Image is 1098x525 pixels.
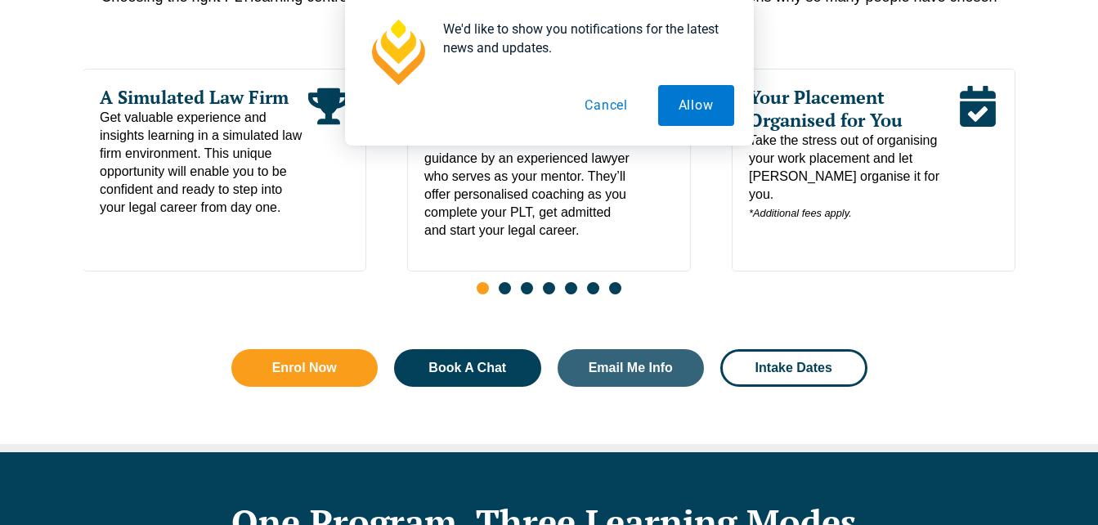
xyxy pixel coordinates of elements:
span: Go to slide 5 [565,282,577,294]
div: Read More [308,86,349,217]
a: Book A Chat [394,349,541,387]
span: Email Me Info [589,361,673,375]
span: Go to slide 1 [477,282,489,294]
div: Read More [633,86,674,240]
em: *Additional fees apply. [749,207,852,219]
div: 2 / 7 [407,69,691,271]
div: Slides [83,69,1015,304]
span: Get valuable experience and insights learning in a simulated law firm environment. This unique op... [100,109,308,217]
span: Intake Dates [755,361,832,375]
a: Intake Dates [720,349,867,387]
span: Go to slide 2 [499,282,511,294]
button: Allow [658,85,734,126]
span: Go to slide 3 [521,282,533,294]
a: Email Me Info [558,349,705,387]
span: Go to slide 4 [543,282,555,294]
div: 1 / 7 [83,69,366,271]
span: Enrol Now [272,361,337,375]
img: notification icon [365,20,430,85]
div: We'd like to show you notifications for the latest news and updates. [430,20,734,57]
span: Book A Chat [428,361,506,375]
span: Go to slide 7 [609,282,621,294]
div: 3 / 7 [732,69,1015,271]
span: You’ll benefit from dedicated guidance by an experienced lawyer who serves as your mentor. They’l... [424,132,633,240]
button: Cancel [564,85,648,126]
span: Go to slide 6 [587,282,599,294]
span: Take the stress out of organising your work placement and let [PERSON_NAME] organise it for you. [749,132,957,222]
div: Read More [957,86,997,222]
a: Enrol Now [231,349,379,387]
